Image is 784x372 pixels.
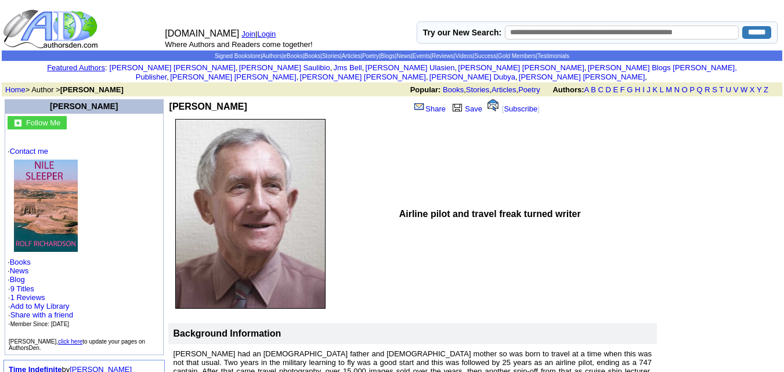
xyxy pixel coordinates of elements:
span: | | | | | | | | | | | | | | [215,53,569,59]
a: Login [258,30,276,38]
a: X [750,85,755,94]
a: E [613,85,618,94]
a: Z [764,85,768,94]
a: Share [413,104,446,113]
a: Y [757,85,761,94]
a: [PERSON_NAME] Dubya [429,73,515,81]
b: Airline pilot and travel freak turned writer [399,209,581,219]
font: [PERSON_NAME], to update your pages on AuthorsDen. [9,338,145,351]
a: T [719,85,724,94]
a: 1 Reviews [10,293,45,302]
a: V [734,85,739,94]
a: Videos [455,53,472,59]
a: B [591,85,596,94]
font: i [457,65,458,71]
a: W [740,85,747,94]
img: gc.jpg [15,120,21,127]
a: [PERSON_NAME] [PERSON_NAME] [110,63,236,72]
a: Join [241,30,255,38]
font: i [586,65,587,71]
a: S [712,85,717,94]
a: Signed Bookstore [215,53,261,59]
b: [PERSON_NAME] [169,102,247,111]
b: Background Information [174,328,281,338]
font: · · · [8,302,73,328]
a: I [642,85,645,94]
a: Save [450,104,482,113]
a: Articles [342,53,361,59]
a: Events [413,53,431,59]
img: 78604.jpg [14,160,78,252]
font: > Author > [5,85,124,94]
font: i [238,65,239,71]
font: Where Authors and Readers come together! [165,40,312,49]
b: [PERSON_NAME] [60,85,124,94]
a: Blog [10,275,25,284]
a: Stories [322,53,340,59]
a: eBooks [284,53,303,59]
a: K [653,85,658,94]
a: R [704,85,710,94]
a: Reviews [432,53,454,59]
a: Books [10,258,31,266]
a: [PERSON_NAME] [PERSON_NAME] [300,73,426,81]
a: [PERSON_NAME] Ulasien [366,63,455,72]
a: Articles [492,85,516,94]
a: U [726,85,731,94]
a: Stories [466,85,489,94]
font: · · · · [8,147,161,328]
a: J [646,85,651,94]
font: i [518,74,519,81]
font: i [428,74,429,81]
a: Jms Bell [334,63,362,72]
font: Member Since: [DATE] [10,321,70,327]
a: News [10,266,29,275]
font: Follow Me [26,118,60,127]
a: [PERSON_NAME] [PERSON_NAME] [458,63,584,72]
b: Authors: [552,85,584,94]
img: 207676.jpg [175,119,326,309]
a: Books [443,85,464,94]
img: logo_ad.gif [3,9,100,49]
a: D [605,85,610,94]
a: click here [58,338,82,345]
a: [PERSON_NAME] [50,102,118,111]
a: Home [5,85,26,94]
a: C [598,85,603,94]
a: F [620,85,625,94]
a: P [689,85,694,94]
font: : [47,63,107,72]
a: A [584,85,589,94]
font: i [169,74,170,81]
label: Try our New Search: [423,28,501,37]
a: Books [305,53,321,59]
a: N [674,85,680,94]
a: News [396,53,411,59]
a: Share with a friend [10,310,73,319]
a: M [666,85,672,94]
a: [PERSON_NAME] [PERSON_NAME] [519,73,645,81]
img: share_page.gif [414,102,424,111]
font: · · [8,284,73,328]
a: Gold Members [498,53,536,59]
font: [ [502,104,504,113]
font: i [332,65,333,71]
a: [PERSON_NAME] [PERSON_NAME] [170,73,296,81]
font: | [255,30,280,38]
a: Add to My Library [10,302,70,310]
a: [PERSON_NAME] Saulibio [239,63,330,72]
font: i [647,74,648,81]
a: H [635,85,640,94]
a: 9 Titles [10,284,34,293]
a: Follow Me [26,117,60,127]
a: Success [474,53,496,59]
font: i [298,74,299,81]
a: Blogs [381,53,395,59]
img: alert.gif [487,99,498,111]
font: , , , [410,85,779,94]
font: [DOMAIN_NAME] [165,28,239,38]
font: ] [537,104,540,113]
a: Q [696,85,702,94]
a: Subscribe [504,104,537,113]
